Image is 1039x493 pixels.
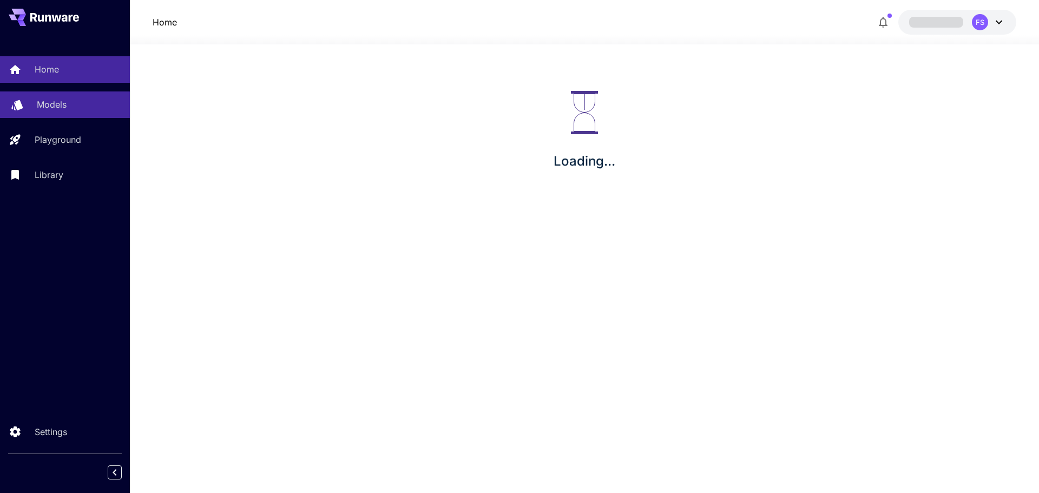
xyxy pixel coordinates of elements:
[35,425,67,438] p: Settings
[37,98,67,111] p: Models
[898,10,1016,35] button: FS
[35,168,63,181] p: Library
[35,63,59,76] p: Home
[116,463,130,482] div: Collapse sidebar
[972,14,988,30] div: FS
[35,133,81,146] p: Playground
[153,16,177,29] nav: breadcrumb
[153,16,177,29] a: Home
[108,465,122,479] button: Collapse sidebar
[554,152,615,171] p: Loading...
